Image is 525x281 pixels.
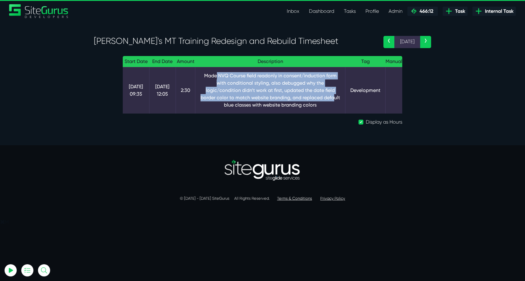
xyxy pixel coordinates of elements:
[420,36,431,48] a: ›
[277,196,312,201] a: Terms & Conditions
[20,107,87,120] button: Log In
[9,4,69,18] img: Sitegurus Logo
[386,56,402,67] th: Manual
[383,36,394,48] a: ‹
[339,5,361,17] a: Tasks
[94,195,431,202] p: © [DATE] - [DATE] SiteGurus All Rights Reserved.
[320,196,345,201] a: Privacy Policy
[384,5,407,17] a: Admin
[9,4,69,18] a: SiteGurus
[123,56,149,67] th: Start Date
[345,67,386,114] td: Development
[472,7,516,16] a: Internal Task
[195,56,345,67] th: Description
[123,67,149,114] td: [DATE] 09:35
[482,8,513,15] span: Internal Task
[282,5,304,17] a: Inbox
[176,67,195,114] td: 2:30
[20,72,87,85] input: Email
[417,8,433,14] span: 466:12
[195,67,345,114] td: Made NVQ Course field readonly in consent/induction form with conditional styling, also debugged ...
[394,36,420,48] span: [DATE]
[345,56,386,67] th: Tag
[94,36,374,46] h3: [PERSON_NAME]'s MT Training Redesign and Rebuild Timesheet
[149,67,176,114] td: [DATE] 12:05
[304,5,339,17] a: Dashboard
[176,56,195,67] th: Amount
[366,118,402,126] label: Display as Hours
[453,8,465,15] span: Task
[443,7,468,16] a: Task
[149,56,176,67] th: End Date
[407,7,438,16] a: 466:12
[361,5,384,17] a: Profile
